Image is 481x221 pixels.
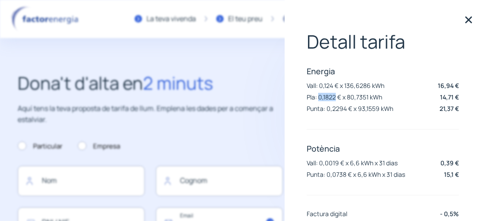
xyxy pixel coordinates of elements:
p: Punta: 0,2294 € x 93,1559 kWh [307,104,393,113]
p: 14,71 € [440,92,459,102]
span: 2 minuts [143,71,213,95]
p: Vall: 0,124 € x 136,6286 kWh [307,81,384,90]
p: Aquí tens la teva proposta de tarifa de llum. Emplena les dades per a començar a estalviar. [18,103,283,126]
p: Factura digital [307,210,347,218]
p: Pla: 0,1822 € x 80,7351 kWh [307,93,382,101]
p: 15,1 € [444,170,459,179]
img: logo factor [9,6,84,32]
p: - 0,5% [440,209,459,218]
p: Vall: 0,0019 € x 6,6 kWh x 31 dias [307,159,398,167]
p: 21,37 € [440,104,459,113]
h2: Dona't d'alta en [18,69,283,97]
p: Energia [307,66,459,76]
div: El teu preu [228,13,263,25]
p: Potència [307,143,459,154]
p: 0,39 € [440,158,459,168]
p: Detall tarifa [307,31,459,52]
p: Punta: 0,0738 € x 6,6 kWh x 31 dias [307,170,405,179]
label: Empresa [78,141,120,152]
div: La teva vivenda [147,13,196,25]
p: 16,94 € [438,81,459,90]
label: Particular [18,141,62,152]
